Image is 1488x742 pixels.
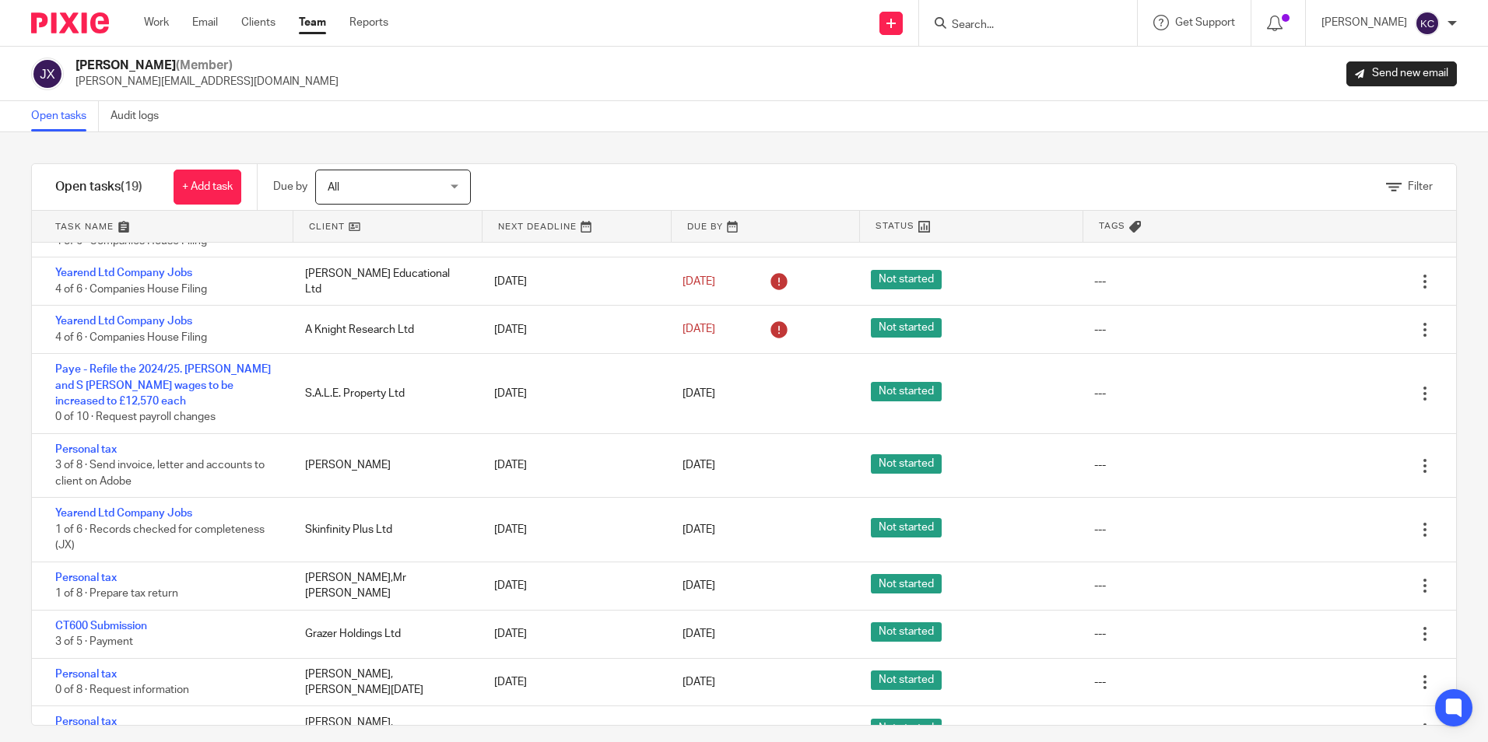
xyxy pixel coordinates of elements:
div: [DATE] [479,570,667,601]
p: [PERSON_NAME][EMAIL_ADDRESS][DOMAIN_NAME] [75,74,339,89]
span: Not started [871,382,942,401]
p: [PERSON_NAME] [1321,15,1407,30]
img: svg%3E [31,58,64,90]
a: Audit logs [111,101,170,131]
div: [PERSON_NAME],Mr [PERSON_NAME] [290,562,478,610]
p: Due by [273,179,307,194]
a: Personal tax [55,716,117,727]
a: Yearend Ltd Company Jobs [55,268,192,278]
div: --- [1094,322,1106,338]
span: Not started [871,574,942,593]
a: CT600 Submission [55,621,147,632]
img: Pixie [31,12,109,33]
span: 1 of 6 · Records checked for completeness (JX) [55,524,265,551]
span: [DATE] [683,460,715,471]
span: [DATE] [683,524,715,535]
div: [DATE] [479,514,667,545]
a: Personal tax [55,669,117,680]
span: Not started [871,318,942,338]
div: [DATE] [479,314,667,345]
div: S.A.L.E. Property Ltd [290,378,478,409]
a: Send new email [1346,61,1457,86]
a: Clients [241,15,275,30]
span: [DATE] [683,677,715,688]
span: [DATE] [683,580,715,591]
div: --- [1094,522,1106,537]
div: [PERSON_NAME] [290,450,478,481]
span: Not started [871,270,942,289]
span: Not started [871,670,942,690]
img: svg%3E [1415,11,1440,36]
a: Yearend Ltd Company Jobs [55,316,192,327]
div: --- [1094,274,1106,289]
div: [PERSON_NAME] Educational Ltd [290,258,478,306]
span: Status [876,219,914,233]
span: [DATE] [683,628,715,639]
div: [DATE] [479,667,667,698]
span: 4 of 6 · Companies House Filing [55,332,207,343]
span: Not started [871,622,942,642]
span: Not started [871,454,942,474]
span: Filter [1408,181,1433,192]
div: --- [1094,723,1106,738]
span: Get Support [1175,17,1235,28]
a: Email [192,15,218,30]
div: [DATE] [479,266,667,297]
span: [DATE] [683,725,715,736]
div: Grazer Holdings Ltd [290,618,478,649]
span: (Member) [176,59,233,72]
div: --- [1094,386,1106,401]
div: [PERSON_NAME],[PERSON_NAME][DATE] [290,659,478,706]
a: Team [299,15,326,30]
span: All [328,182,339,193]
span: Not started [871,518,942,537]
h1: Open tasks [55,179,142,195]
a: Personal tax [55,572,117,583]
span: Not started [871,719,942,738]
div: --- [1094,578,1106,593]
span: 3 of 5 · Payment [55,636,133,647]
div: [DATE] [479,618,667,649]
span: 0 of 10 · Request payroll changes [55,411,216,422]
a: + Add task [174,170,241,205]
span: [DATE] [683,276,715,287]
div: Skinfinity Plus Ltd [290,514,478,545]
span: (19) [121,180,142,193]
span: Tags [1099,219,1125,233]
div: --- [1094,457,1106,473]
span: 3 of 8 · Send invoice, letter and accounts to client on Adobe [55,460,265,487]
div: --- [1094,674,1106,690]
div: [DATE] [479,378,667,409]
a: Work [144,15,169,30]
a: Paye - Refile the 2024/25. [PERSON_NAME] and S [PERSON_NAME] wages to be increased to £12,570 each [55,364,271,407]
span: [DATE] [683,324,715,335]
div: --- [1094,626,1106,642]
input: Search [950,19,1090,33]
a: Open tasks [31,101,99,131]
span: 4 of 6 · Companies House Filing [55,284,207,295]
a: Yearend Ltd Company Jobs [55,508,192,519]
div: A Knight Research Ltd [290,314,478,345]
a: Reports [349,15,388,30]
div: [DATE] [479,450,667,481]
span: 0 of 8 · Request information [55,684,189,695]
span: [DATE] [683,388,715,399]
span: 1 of 8 · Prepare tax return [55,588,178,599]
a: Personal tax [55,444,117,455]
h2: [PERSON_NAME] [75,58,339,74]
